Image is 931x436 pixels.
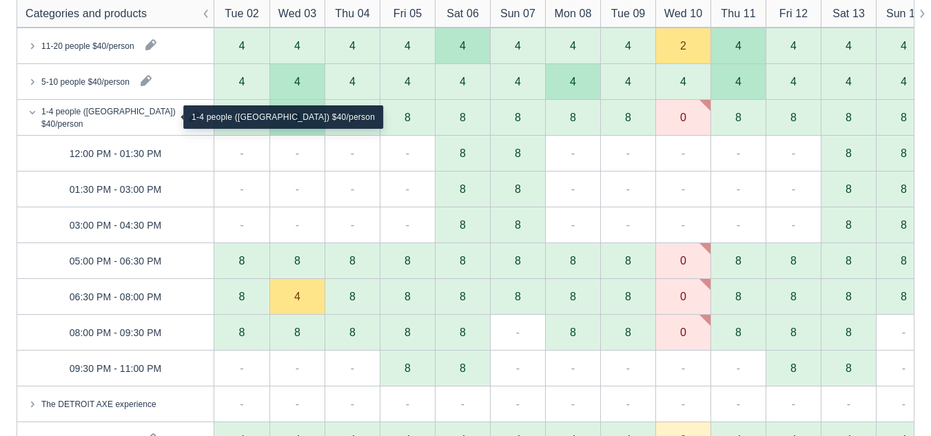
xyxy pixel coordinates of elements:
div: 4 [680,76,686,87]
div: 8 [625,112,631,123]
div: 8 [435,207,490,243]
div: 8 [405,326,411,338]
div: 8 [294,255,300,266]
div: 8 [625,326,631,338]
div: 8 [269,315,325,351]
div: 8 [710,315,766,351]
div: 08:00 PM - 09:30 PM [70,324,162,340]
div: 8 [846,147,852,158]
div: 09:30 PM - 11:00 PM [70,360,162,376]
div: 1-4 people ([GEOGRAPHIC_DATA]) $40/person [183,105,383,129]
div: 8 [490,243,545,279]
div: 8 [269,243,325,279]
div: 8 [766,315,821,351]
div: 8 [821,136,876,172]
div: 4 [239,40,245,51]
div: 4 [625,76,631,87]
div: 4 [269,279,325,315]
div: 8 [460,183,466,194]
div: - [240,216,243,233]
div: 8 [876,243,931,279]
div: 8 [790,291,797,302]
div: - [682,180,685,197]
div: 8 [876,279,931,315]
div: - [351,360,354,376]
div: 8 [435,243,490,279]
div: Tue 09 [611,6,646,22]
div: Tue 02 [225,6,259,22]
div: 11-20 people $40/person [41,39,134,52]
div: 8 [570,255,576,266]
div: 8 [821,351,876,386]
div: Sun 07 [500,6,535,22]
div: 8 [710,279,766,315]
div: 8 [435,172,490,207]
div: - [737,395,740,412]
div: - [240,360,243,376]
div: - [571,395,575,412]
div: 8 [460,219,466,230]
div: - [240,145,243,161]
div: 06:30 PM - 08:00 PM [70,288,162,304]
div: - [847,395,850,412]
div: 4 [790,40,797,51]
div: 4 [901,76,907,87]
div: 8 [349,255,356,266]
div: 4 [625,40,631,51]
div: 8 [515,112,521,123]
div: 8 [821,172,876,207]
div: - [240,395,243,412]
div: - [626,395,630,412]
div: - [737,180,740,197]
div: - [902,324,906,340]
div: - [682,216,685,233]
div: 8 [600,243,655,279]
div: - [351,180,354,197]
div: - [240,180,243,197]
div: 8 [901,147,907,158]
div: 8 [846,362,852,373]
div: 8 [380,351,435,386]
div: - [406,216,409,233]
div: 8 [766,351,821,386]
div: 8 [600,279,655,315]
div: - [351,145,354,161]
div: 8 [435,279,490,315]
div: 4 [405,40,411,51]
div: 8 [545,279,600,315]
div: Wed 10 [664,6,702,22]
div: 4 [294,291,300,302]
div: 4 [294,76,300,87]
div: 8 [790,326,797,338]
div: 8 [545,315,600,351]
div: 01:30 PM - 03:00 PM [70,180,162,197]
div: - [516,324,520,340]
div: Fri 12 [779,6,808,22]
div: 8 [735,255,741,266]
div: 8 [846,255,852,266]
div: 8 [790,362,797,373]
div: - [682,360,685,376]
div: 8 [515,147,521,158]
div: - [792,395,795,412]
div: 8 [901,183,907,194]
div: 2 [680,40,686,51]
div: 8 [901,255,907,266]
div: 1-4 people ([GEOGRAPHIC_DATA]) $40/person [41,105,178,129]
div: - [406,145,409,161]
div: - [626,180,630,197]
div: 8 [460,255,466,266]
div: - [516,395,520,412]
div: Mon 08 [555,6,592,22]
div: 03:00 PM - 04:30 PM [70,216,162,233]
div: 8 [460,147,466,158]
div: 8 [435,136,490,172]
div: 8 [515,291,521,302]
div: 4 [570,40,576,51]
div: The DETROIT AXE experience [41,397,156,410]
div: 8 [239,291,245,302]
div: - [351,216,354,233]
div: 4 [460,40,466,51]
div: - [571,360,575,376]
div: 8 [460,326,466,338]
